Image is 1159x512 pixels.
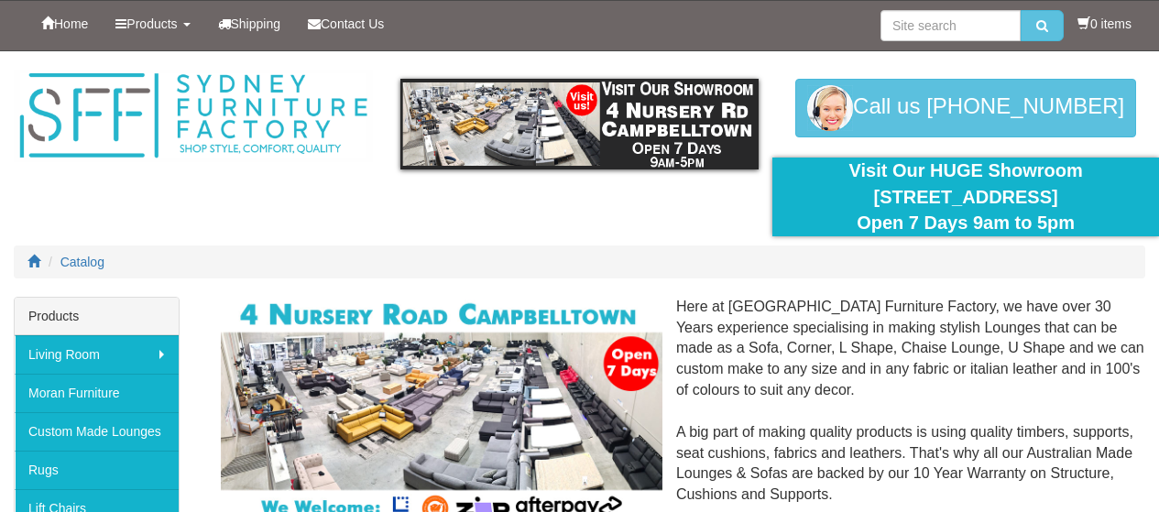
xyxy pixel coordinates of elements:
div: Products [15,298,179,335]
span: Shipping [231,16,281,31]
a: Living Room [15,335,179,374]
a: Rugs [15,451,179,489]
span: Contact Us [321,16,384,31]
a: Catalog [60,255,104,269]
a: Moran Furniture [15,374,179,412]
a: Shipping [204,1,295,47]
li: 0 items [1077,15,1132,33]
a: Custom Made Lounges [15,412,179,451]
a: Home [27,1,102,47]
img: Sydney Furniture Factory [14,70,373,162]
span: Products [126,16,177,31]
a: Products [102,1,203,47]
div: Visit Our HUGE Showroom [STREET_ADDRESS] Open 7 Days 9am to 5pm [786,158,1145,236]
input: Site search [880,10,1021,41]
span: Home [54,16,88,31]
img: showroom.gif [400,79,760,169]
a: Contact Us [294,1,398,47]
